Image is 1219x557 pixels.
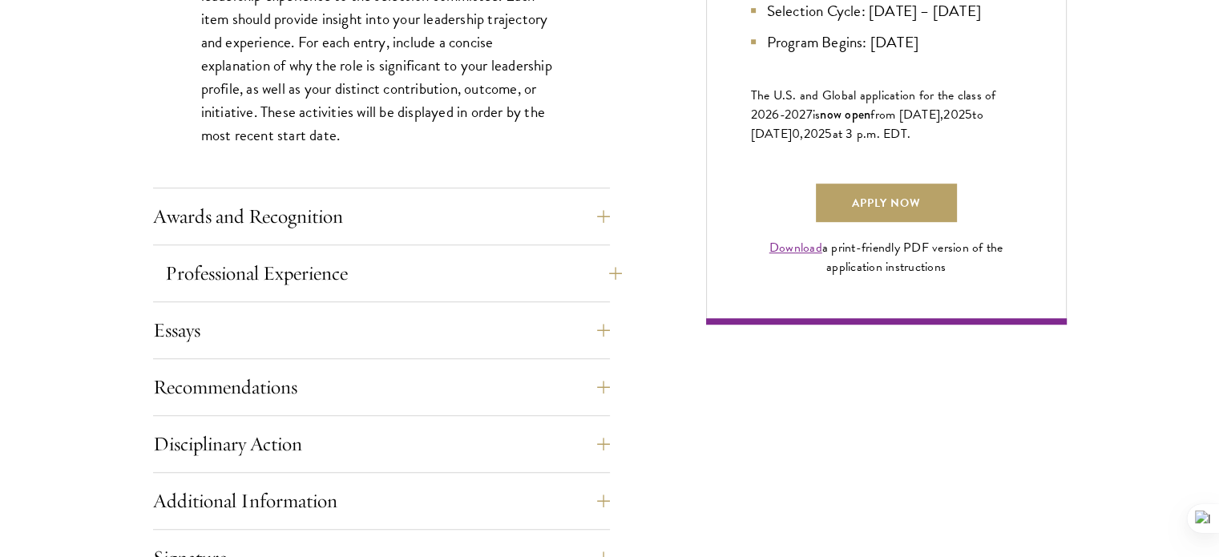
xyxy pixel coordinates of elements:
[751,86,996,124] span: The U.S. and Global application for the class of 202
[965,105,972,124] span: 5
[153,425,610,463] button: Disciplinary Action
[816,184,957,222] a: Apply Now
[943,105,965,124] span: 202
[792,124,800,143] span: 0
[870,105,943,124] span: from [DATE],
[153,368,610,406] button: Recommendations
[813,105,821,124] span: is
[769,238,822,257] a: Download
[772,105,779,124] span: 6
[825,124,832,143] span: 5
[751,30,1022,54] li: Program Begins: [DATE]
[153,482,610,520] button: Additional Information
[751,238,1022,276] div: a print-friendly PDF version of the application instructions
[751,105,983,143] span: to [DATE]
[780,105,806,124] span: -202
[804,124,825,143] span: 202
[153,197,610,236] button: Awards and Recognition
[806,105,813,124] span: 7
[833,124,911,143] span: at 3 p.m. EDT.
[165,254,622,293] button: Professional Experience
[800,124,803,143] span: ,
[820,105,870,123] span: now open
[153,311,610,349] button: Essays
